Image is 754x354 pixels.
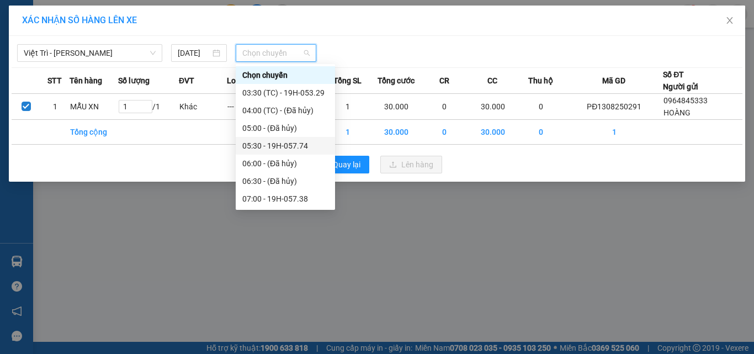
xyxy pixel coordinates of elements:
span: Chọn chuyến [242,45,310,61]
div: 06:00 - (Đã hủy) [242,157,328,170]
span: Việt Trì - Mạc Thái Tổ [24,45,156,61]
td: 30.000 [469,120,517,145]
td: 0 [421,94,469,120]
button: rollbackQuay lại [312,156,369,173]
td: --- [227,94,275,120]
td: 1 [41,94,70,120]
td: / 1 [118,94,179,120]
td: 0 [517,94,566,120]
div: 05:00 - (Đã hủy) [242,122,328,134]
span: XÁC NHẬN SỐ HÀNG LÊN XE [22,15,137,25]
span: STT [47,75,62,87]
td: Tổng cộng [70,120,118,145]
span: Tên hàng [70,75,102,87]
div: 03:30 (TC) - 19H-053.29 [242,87,328,99]
span: Quay lại [333,158,360,171]
button: Close [714,6,745,36]
td: 30.000 [372,120,421,145]
td: PĐ1308250291 [565,94,663,120]
td: 30.000 [469,94,517,120]
span: CC [487,75,497,87]
span: Tổng SL [333,75,362,87]
span: Thu hộ [528,75,553,87]
div: Số ĐT Người gửi [663,68,698,93]
span: CR [439,75,449,87]
button: uploadLên hàng [380,156,442,173]
td: 30.000 [372,94,421,120]
span: close [725,16,734,25]
div: 05:30 - 19H-057.74 [242,140,328,152]
td: Khác [179,94,227,120]
td: 0 [517,120,566,145]
td: MẪU XN [70,94,118,120]
td: 1 [565,120,663,145]
div: 07:00 - 19H-057.38 [242,193,328,205]
div: 04:00 (TC) - (Đã hủy) [242,104,328,117]
span: Số lượng [118,75,150,87]
span: Loại hàng [227,75,262,87]
td: 0 [421,120,469,145]
input: 14/08/2025 [178,47,210,59]
div: Chọn chuyến [242,69,328,81]
td: 1 [324,120,373,145]
span: Tổng cước [378,75,415,87]
div: 06:30 - (Đã hủy) [242,175,328,187]
div: Chọn chuyến [236,66,335,84]
span: HOÀNG [663,108,691,117]
span: Mã GD [602,75,625,87]
td: 1 [324,94,373,120]
span: 0964845333 [663,96,708,105]
span: ĐVT [179,75,194,87]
